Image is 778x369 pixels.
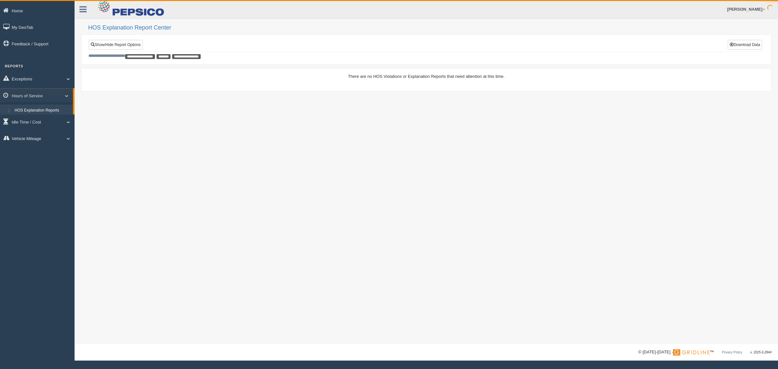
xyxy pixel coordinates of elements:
[88,25,772,31] h2: HOS Explanation Report Center
[638,349,772,356] div: © [DATE]-[DATE] - ™
[89,40,143,50] a: Show/Hide Report Options
[722,351,742,354] a: Privacy Policy
[728,40,762,50] button: Download Data
[750,351,772,354] span: v. 2025.6.2844
[12,105,73,116] a: HOS Explanation Reports
[673,349,710,356] img: Gridline
[88,73,764,79] div: There are no HOS Violations or Explanation Reports that need attention at this time.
